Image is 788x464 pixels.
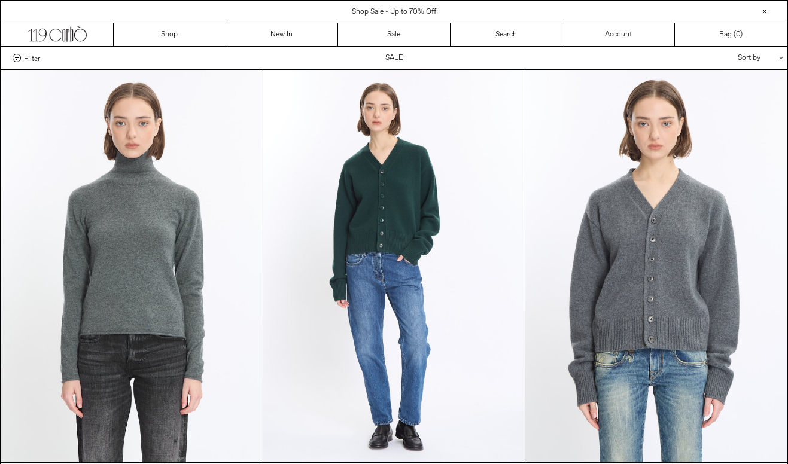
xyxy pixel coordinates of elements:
[525,70,787,462] img: N°309 Clover
[675,23,787,46] a: Bag ()
[451,23,563,46] a: Search
[736,29,743,40] span: )
[114,23,226,46] a: Shop
[226,23,339,46] a: New In
[668,47,775,69] div: Sort by
[736,30,740,39] span: 0
[263,70,525,462] img: Extreme Cashmere N°309 Clover
[562,23,675,46] a: Account
[1,70,263,462] img: Extreme Cashmere N°380 Audrey
[24,54,40,62] span: Filter
[352,7,436,17] a: Shop Sale - Up to 70% Off
[338,23,451,46] a: Sale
